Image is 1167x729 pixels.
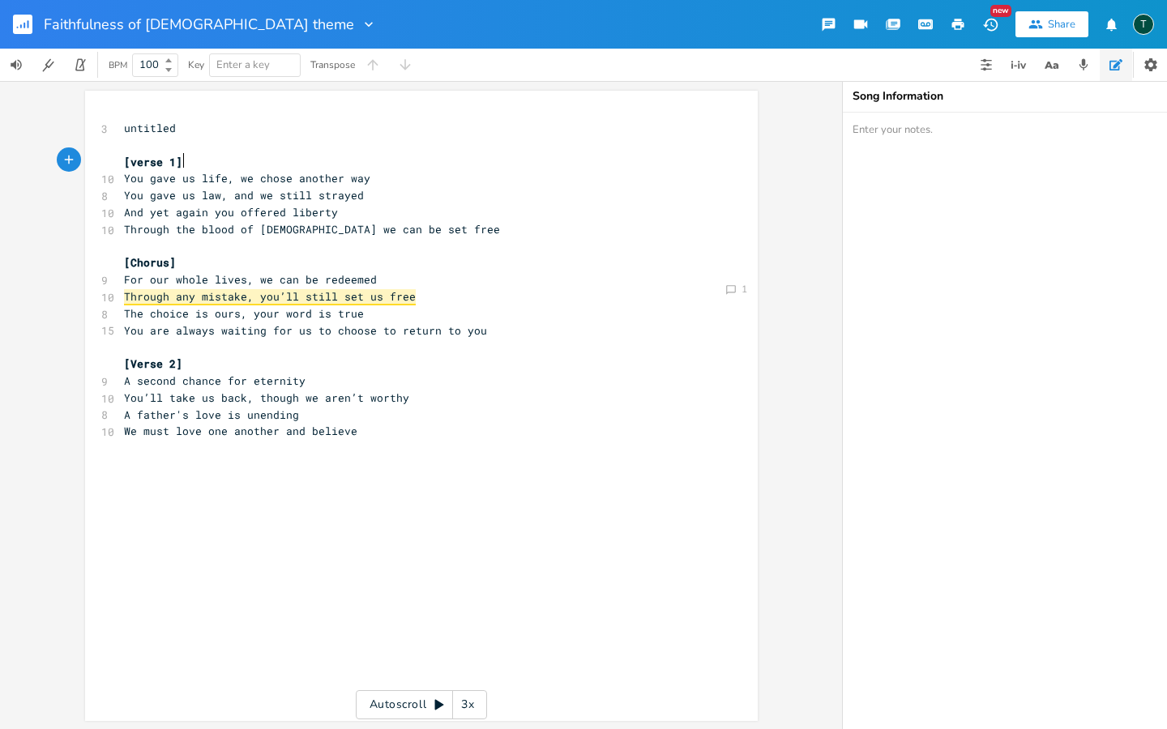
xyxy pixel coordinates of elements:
[124,424,357,438] span: We must love one another and believe
[124,289,416,305] span: Through any mistake, you’ll still set us free
[1133,14,1154,35] div: The Crooner's notebook
[124,155,182,169] span: [verse 1]
[990,5,1011,17] div: New
[124,205,338,220] span: And yet again you offered liberty
[453,690,482,719] div: 3x
[216,58,270,72] span: Enter a key
[124,356,182,371] span: [Verse 2]
[853,91,1157,102] div: Song Information
[124,390,409,405] span: You’ll take us back, though we aren’t worthy
[124,121,176,135] span: untitled
[124,222,500,237] span: Through the blood of [DEMOGRAPHIC_DATA] we can be set free
[310,60,355,70] div: Transpose
[124,171,370,185] span: You gave us life, we chose another way
[124,373,306,388] span: A second chance for eternity
[44,17,354,32] span: Faithfulness of [DEMOGRAPHIC_DATA] theme
[742,284,747,294] div: 1
[974,10,1007,39] button: New
[1048,17,1075,32] div: Share
[1133,6,1154,43] button: T
[109,61,127,70] div: BPM
[356,690,487,719] div: Autoscroll
[124,272,377,287] span: For our whole lives, we can be redeemed
[124,188,364,202] span: You gave us law, and we still strayed
[124,306,364,321] span: The choice is ours, your word is true
[124,407,299,422] span: A father's love is unending
[124,255,176,270] span: [Chorus]
[188,60,204,70] div: Key
[1015,11,1088,37] button: Share
[124,323,487,338] span: You are always waiting for us to choose to return to you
